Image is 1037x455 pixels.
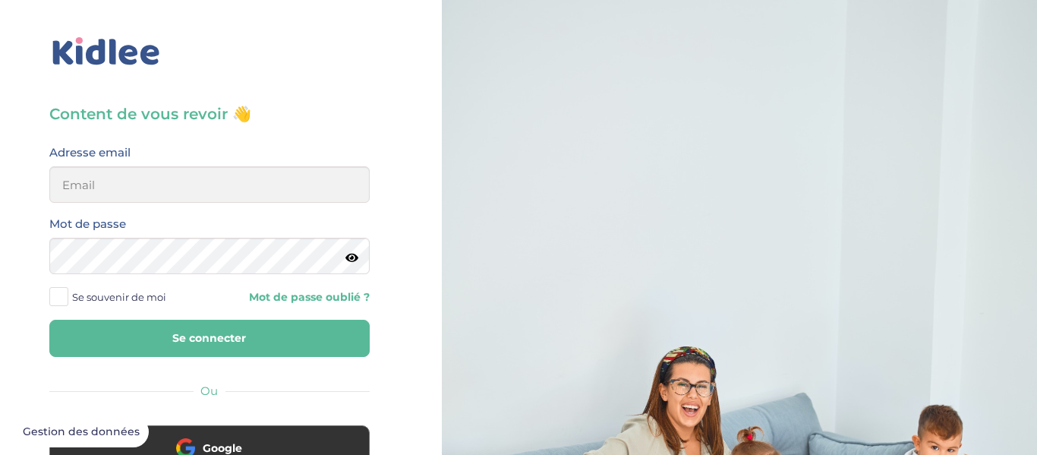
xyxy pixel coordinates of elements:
[221,290,370,305] a: Mot de passe oublié ?
[23,425,140,439] span: Gestion des données
[200,384,218,398] span: Ou
[14,416,149,448] button: Gestion des données
[49,143,131,163] label: Adresse email
[49,320,370,357] button: Se connecter
[49,34,163,69] img: logo_kidlee_bleu
[49,166,370,203] input: Email
[49,103,370,125] h3: Content de vous revoir 👋
[49,214,126,234] label: Mot de passe
[72,287,166,307] span: Se souvenir de moi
